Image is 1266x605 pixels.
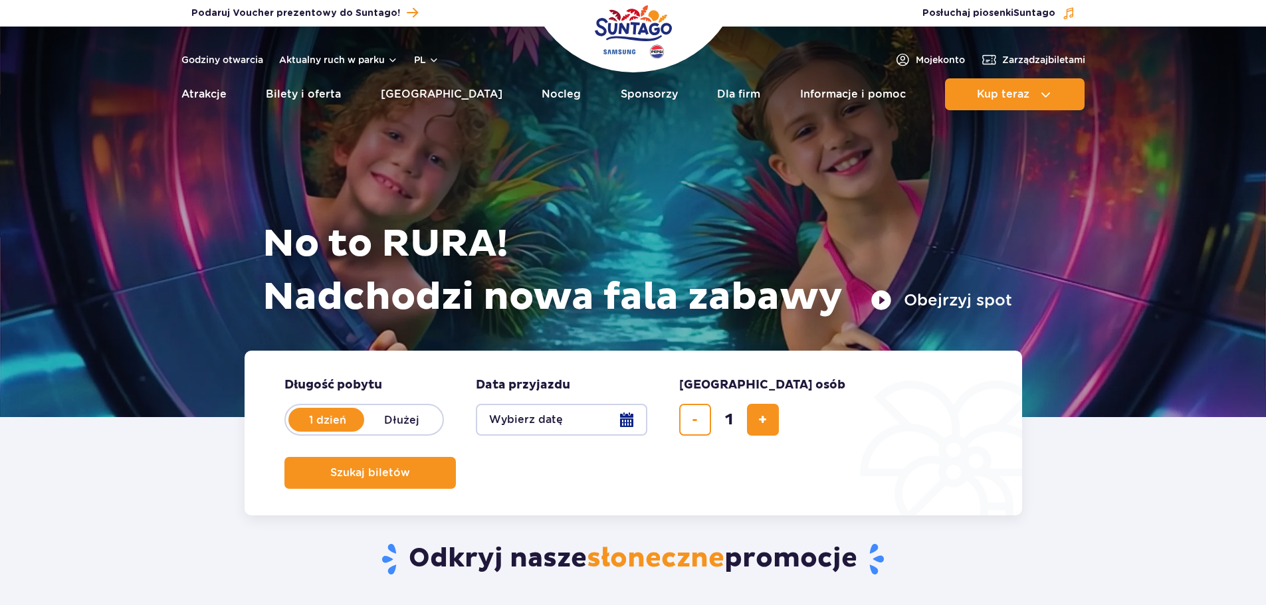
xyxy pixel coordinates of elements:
[284,377,382,393] span: Długość pobytu
[381,78,502,110] a: [GEOGRAPHIC_DATA]
[981,52,1085,68] a: Zarządzajbiletami
[181,53,263,66] a: Godziny otwarcia
[1013,9,1055,18] span: Suntago
[542,78,581,110] a: Nocleg
[290,406,366,434] label: 1 dzień
[245,351,1022,515] form: Planowanie wizyty w Park of Poland
[945,78,1085,110] button: Kup teraz
[895,52,965,68] a: Mojekonto
[713,404,745,436] input: liczba biletów
[916,53,965,66] span: Moje konto
[476,377,570,393] span: Data przyjazdu
[330,467,410,479] span: Szukaj biletów
[181,78,227,110] a: Atrakcje
[263,218,1012,324] h1: No to RURA! Nadchodzi nowa fala zabawy
[800,78,906,110] a: Informacje i pomoc
[679,377,845,393] span: [GEOGRAPHIC_DATA] osób
[587,542,724,575] span: słoneczne
[977,88,1029,100] span: Kup teraz
[284,457,456,489] button: Szukaj biletów
[747,404,779,436] button: dodaj bilet
[679,404,711,436] button: usuń bilet
[364,406,440,434] label: Dłużej
[266,78,341,110] a: Bilety i oferta
[414,53,439,66] button: pl
[191,7,400,20] span: Podaruj Voucher prezentowy do Suntago!
[244,542,1022,576] h2: Odkryj nasze promocje
[476,404,647,436] button: Wybierz datę
[717,78,760,110] a: Dla firm
[922,7,1075,20] button: Posłuchaj piosenkiSuntago
[922,7,1055,20] span: Posłuchaj piosenki
[1002,53,1085,66] span: Zarządzaj biletami
[621,78,678,110] a: Sponsorzy
[871,290,1012,311] button: Obejrzyj spot
[191,4,418,22] a: Podaruj Voucher prezentowy do Suntago!
[279,54,398,65] button: Aktualny ruch w parku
